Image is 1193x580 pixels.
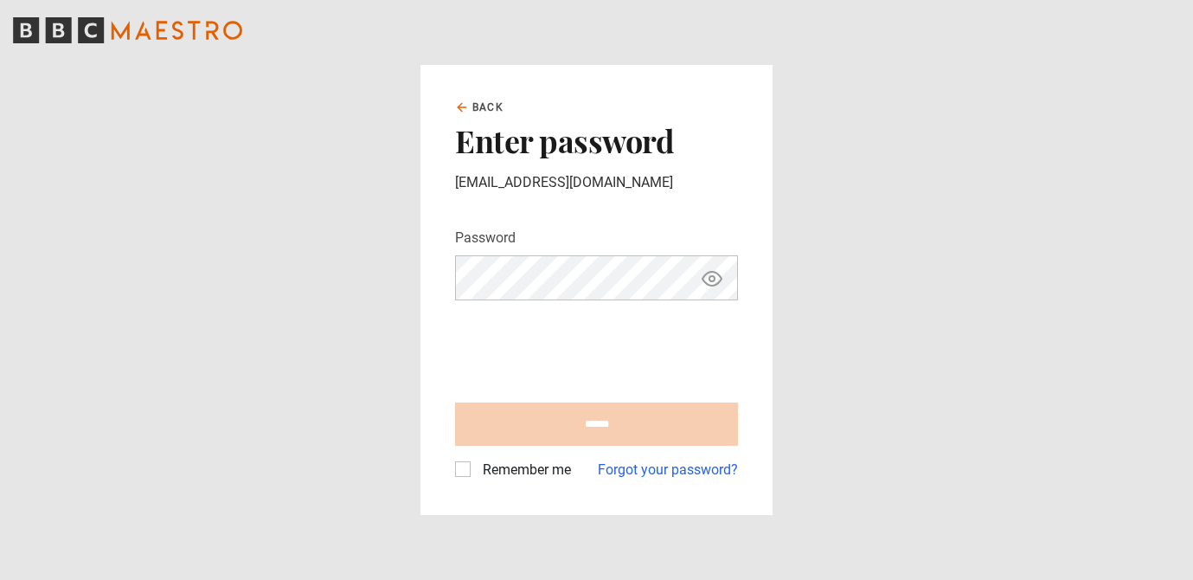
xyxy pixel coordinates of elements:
a: Forgot your password? [598,460,738,480]
label: Remember me [476,460,571,480]
iframe: reCAPTCHA [455,314,718,382]
svg: BBC Maestro [13,17,242,43]
a: Back [455,100,503,115]
label: Password [455,228,516,248]
p: [EMAIL_ADDRESS][DOMAIN_NAME] [455,172,738,193]
span: Back [472,100,503,115]
h2: Enter password [455,122,738,158]
button: Show password [697,263,727,293]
